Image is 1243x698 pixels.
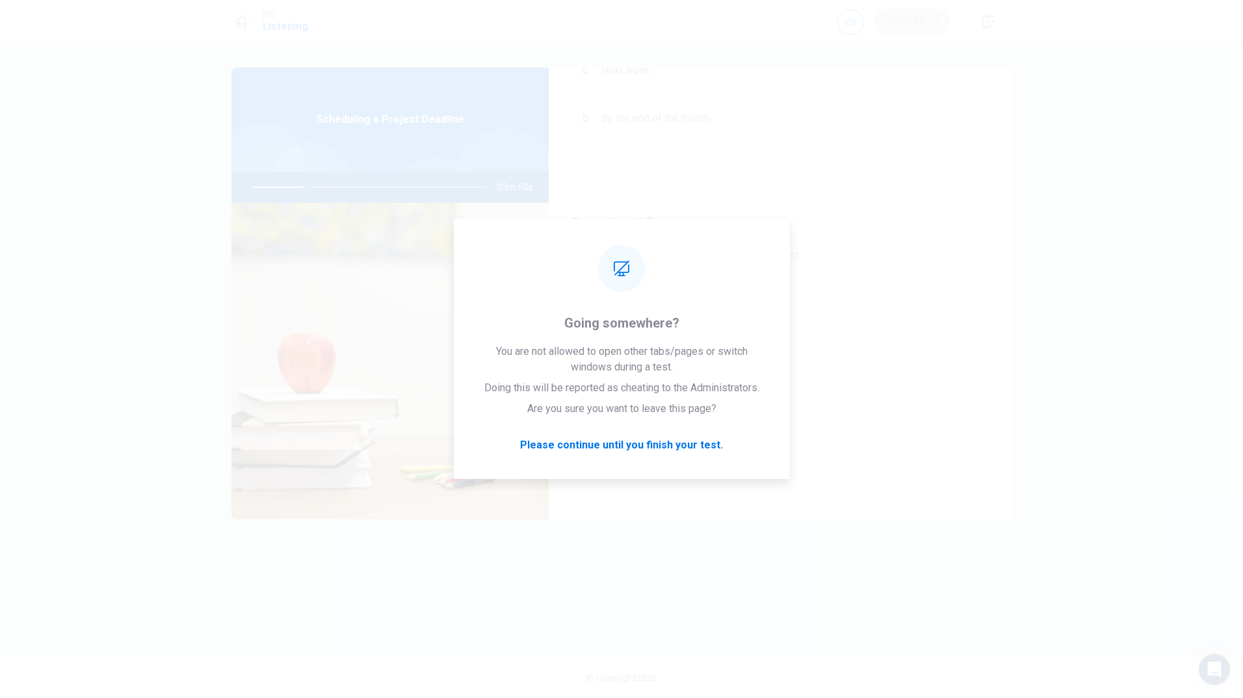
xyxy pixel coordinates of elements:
[601,110,709,126] span: By the end of the month
[575,108,596,129] div: D
[586,673,657,683] span: © Copyright 2025
[601,299,661,315] span: Three weeks
[575,296,596,317] div: A
[569,291,991,323] button: AThree weeks
[1199,654,1230,685] div: Open Intercom Messenger
[569,387,991,419] button: CTwo weeks
[575,393,596,413] div: C
[231,203,549,519] img: Scheduling a Project Deadline
[601,395,654,411] span: Two weeks
[601,62,650,78] span: Next week
[569,54,991,86] button: CNext week
[497,172,543,203] span: 03m 50s
[575,441,596,461] div: D
[601,347,655,363] span: Four weeks
[575,60,596,81] div: C
[569,249,991,265] span: How much more time does the design team need?
[601,443,647,459] span: One week
[575,344,596,365] div: B
[569,435,991,467] button: DOne week
[263,10,308,19] span: EPT
[569,213,991,233] h4: Question 15
[317,112,464,127] span: Scheduling a Project Deadline
[263,19,308,34] h1: Listening
[569,339,991,371] button: BFour weeks
[569,102,991,135] button: DBy the end of the month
